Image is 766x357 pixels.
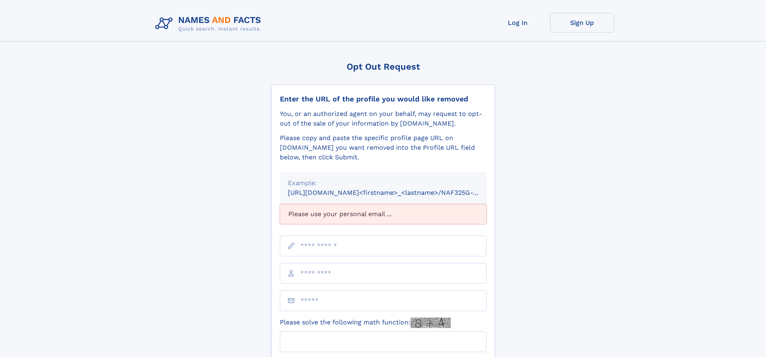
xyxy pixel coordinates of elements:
img: Logo Names and Facts [152,13,268,35]
label: Please solve the following math function: [280,318,451,328]
div: Please use your personal email ... [280,204,487,224]
div: Enter the URL of the profile you would like removed [280,95,487,103]
div: Opt Out Request [271,62,495,72]
div: Example: [288,178,478,188]
div: Please copy and paste the specific profile page URL on [DOMAIN_NAME] you want removed into the Pr... [280,133,487,162]
a: Sign Up [550,13,614,33]
a: Log In [486,13,550,33]
small: [URL][DOMAIN_NAME]<firstname>_<lastname>/NAF325G-xxxxxxxx [288,189,502,196]
div: You, or an authorized agent on your behalf, may request to opt-out of the sale of your informatio... [280,109,487,128]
